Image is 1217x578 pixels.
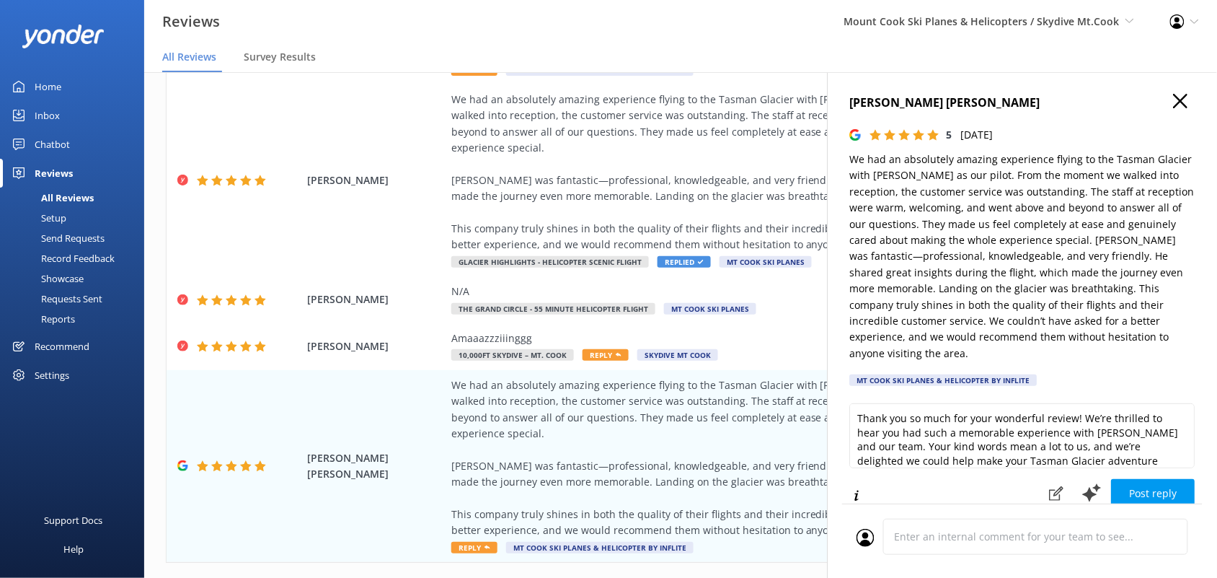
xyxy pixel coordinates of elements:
span: Mt Cook Ski Planes [720,256,812,268]
span: Mt Cook Ski Planes [664,303,756,315]
div: Reports [9,309,75,329]
div: Setup [9,208,66,228]
a: Requests Sent [9,289,144,309]
div: Showcase [9,268,84,289]
a: Record Feedback [9,248,144,268]
span: [PERSON_NAME] [307,172,444,188]
div: Send Requests [9,228,105,248]
div: N/A [451,284,1097,299]
span: Mt Cook Ski Planes & Helicopter by INFLITE [506,542,694,553]
h4: [PERSON_NAME] [PERSON_NAME] [850,94,1195,113]
p: [DATE] [961,127,993,143]
span: All Reviews [162,50,216,64]
span: [PERSON_NAME] [307,338,444,354]
span: Reply [451,542,497,553]
div: Help [63,535,84,564]
div: Record Feedback [9,248,115,268]
span: [PERSON_NAME] [307,292,444,307]
div: Amaaazzziiinggg [451,330,1097,346]
span: Replied [658,256,711,268]
span: Skydive Mt Cook [637,349,718,361]
span: The Grand Circle - 55 Minute Helicopter Flight [451,303,655,315]
a: Setup [9,208,144,228]
h3: Reviews [162,10,220,33]
div: Reviews [35,159,73,188]
div: We had an absolutely amazing experience flying to the Tasman Glacier with [PERSON_NAME] as our pi... [451,92,1097,253]
div: Inbox [35,101,60,130]
a: Send Requests [9,228,144,248]
button: Post reply [1112,479,1195,508]
p: We had an absolutely amazing experience flying to the Tasman Glacier with [PERSON_NAME] as our pi... [850,152,1195,362]
textarea: Thank you so much for your wonderful review! We’re thrilled to hear you had such a memorable expe... [850,403,1195,468]
a: Reports [9,309,144,329]
a: All Reviews [9,188,144,208]
span: [PERSON_NAME] [PERSON_NAME] [307,450,444,483]
button: Close [1174,94,1188,110]
span: Reply [583,349,629,361]
img: user_profile.svg [857,529,875,547]
div: We had an absolutely amazing experience flying to the Tasman Glacier with [PERSON_NAME] as our pi... [451,377,1097,539]
span: 5 [947,128,952,141]
div: Home [35,72,61,101]
div: Support Docs [45,506,103,535]
span: Mount Cook Ski Planes & Helicopters / Skydive Mt.Cook [844,14,1120,28]
span: 10,000ft Skydive – Mt. Cook [451,349,574,361]
div: Settings [35,361,69,390]
div: All Reviews [9,188,94,208]
span: Survey Results [244,50,316,64]
div: Chatbot [35,130,70,159]
span: Glacier Highlights - Helicopter Scenic flight [451,256,649,268]
img: yonder-white-logo.png [22,25,105,48]
div: Requests Sent [9,289,102,309]
a: Showcase [9,268,144,289]
div: Mt Cook Ski Planes & Helicopter by INFLITE [850,375,1037,386]
div: Recommend [35,332,89,361]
